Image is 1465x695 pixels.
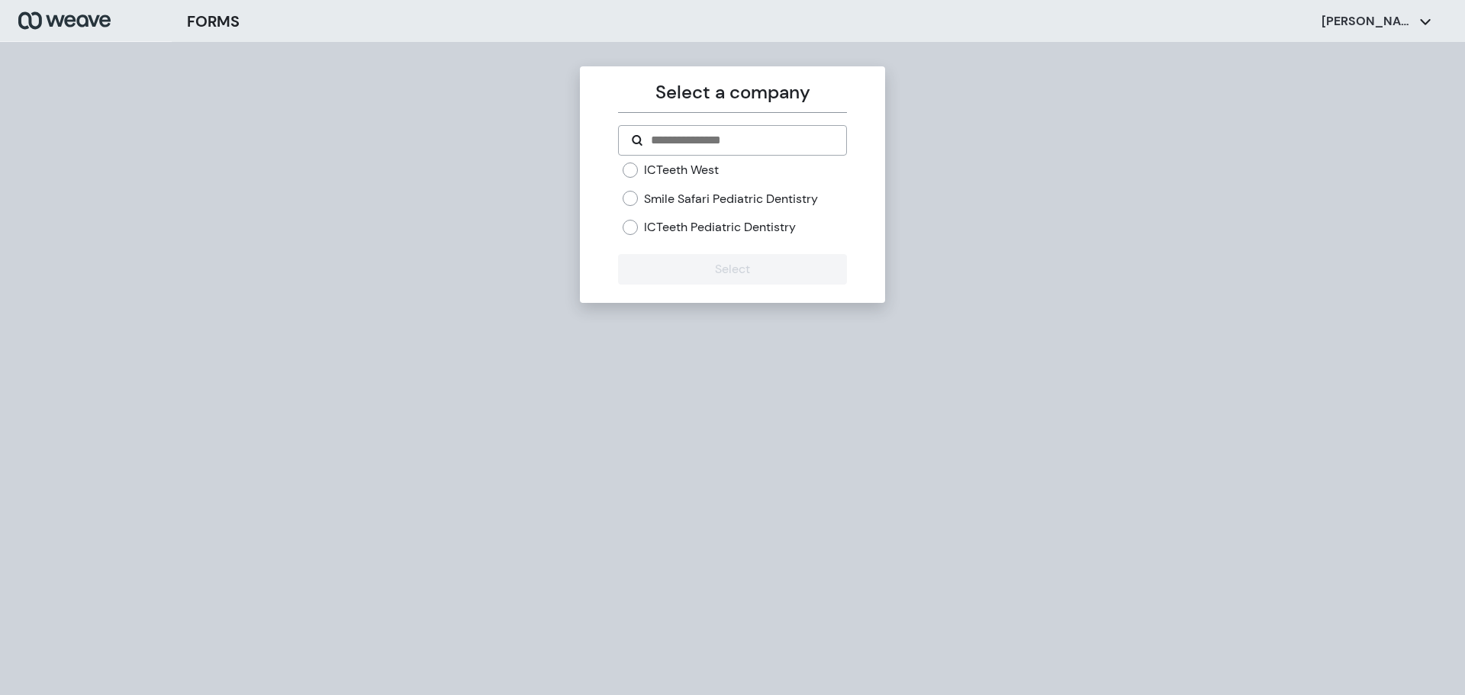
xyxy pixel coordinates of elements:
[618,79,846,106] p: Select a company
[644,219,796,236] label: ICTeeth Pediatric Dentistry
[644,191,818,208] label: Smile Safari Pediatric Dentistry
[618,254,846,285] button: Select
[1322,13,1413,30] p: [PERSON_NAME]
[649,131,833,150] input: Search
[187,10,240,33] h3: FORMS
[644,162,719,179] label: ICTeeth West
